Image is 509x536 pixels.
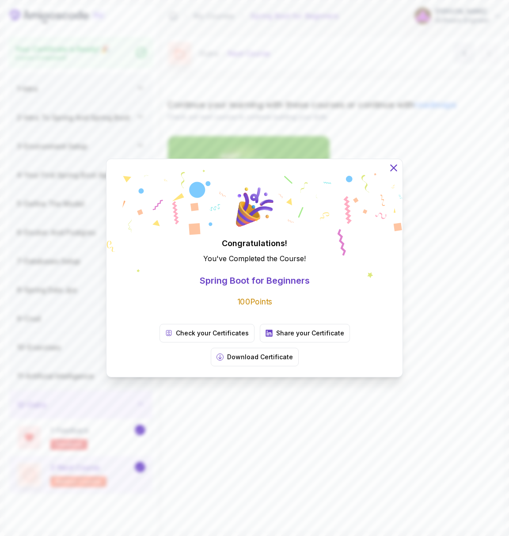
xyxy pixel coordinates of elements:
a: Check your Certificates [160,324,254,342]
p: Share your Certificate [276,329,344,338]
p: Download Certificate [227,353,293,361]
p: 100 Points [237,297,272,308]
p: Spring Boot for Beginners [200,274,310,287]
button: Download Certificate [211,348,299,366]
a: Share your Certificate [260,324,350,342]
p: Check your Certificates [176,329,249,338]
